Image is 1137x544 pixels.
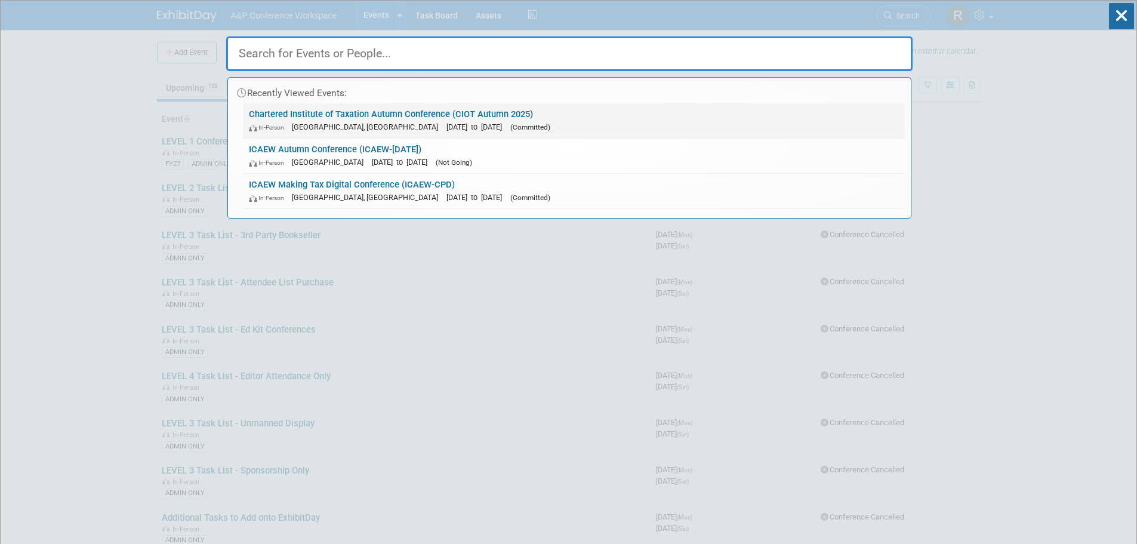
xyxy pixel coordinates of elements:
span: [DATE] to [DATE] [372,158,433,167]
input: Search for Events or People... [226,36,913,71]
span: [GEOGRAPHIC_DATA] [292,158,369,167]
span: [DATE] to [DATE] [446,122,508,131]
span: In-Person [249,159,289,167]
span: In-Person [249,194,289,202]
span: [DATE] to [DATE] [446,193,508,202]
div: Recently Viewed Events: [234,78,905,103]
span: [GEOGRAPHIC_DATA], [GEOGRAPHIC_DATA] [292,193,444,202]
span: (Committed) [510,193,550,202]
span: (Committed) [510,123,550,131]
a: ICAEW Autumn Conference (ICAEW-[DATE]) In-Person [GEOGRAPHIC_DATA] [DATE] to [DATE] (Not Going) [243,139,905,173]
a: ICAEW Making Tax Digital Conference (ICAEW-CPD) In-Person [GEOGRAPHIC_DATA], [GEOGRAPHIC_DATA] [D... [243,174,905,208]
span: [GEOGRAPHIC_DATA], [GEOGRAPHIC_DATA] [292,122,444,131]
a: Chartered Institute of Taxation Autumn Conference (CIOT Autumn 2025) In-Person [GEOGRAPHIC_DATA],... [243,103,905,138]
span: In-Person [249,124,289,131]
span: (Not Going) [436,158,472,167]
